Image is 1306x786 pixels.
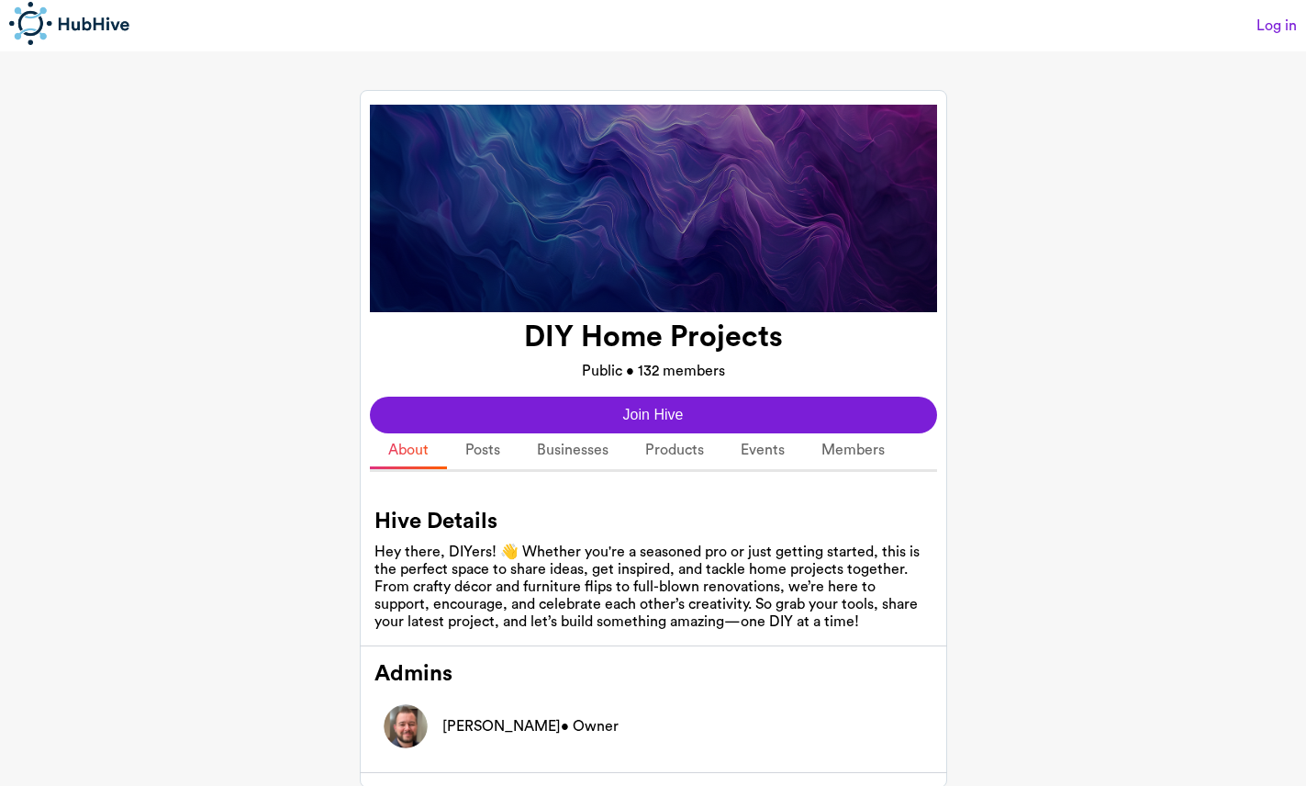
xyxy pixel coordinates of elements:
img: hub hive connect logo [9,2,135,45]
h2: Admins [374,661,932,688]
a: Businesses [519,432,627,468]
h2: Hive Details [374,509,932,535]
h1: DIY Home Projects [524,320,783,354]
button: Join Hive [370,397,937,433]
a: Events [722,432,803,468]
a: user avatar[PERSON_NAME]• Owner [374,695,932,758]
p: Caleb Kingston [442,715,619,737]
div: Hey there, DIYers! 👋 Whether you're a seasoned pro or just getting started, this is the perfect s... [374,543,932,631]
a: Log in [1256,17,1297,35]
a: Members [803,432,903,468]
a: Posts [447,432,519,468]
a: About [370,432,447,468]
img: user avatar [384,704,428,748]
p: Public • 132 members [582,360,725,382]
a: Products [627,432,722,468]
span: • Owner [561,719,619,734]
